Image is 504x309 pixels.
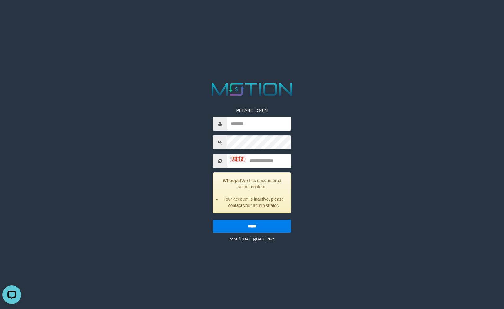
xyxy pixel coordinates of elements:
[2,2,21,21] button: Open LiveChat chat widget
[213,107,291,114] p: PLEASE LOGIN
[230,237,274,241] small: code © [DATE]-[DATE] dwg
[221,196,286,208] li: Your account is inactive, please contact your administrator.
[208,81,296,98] img: MOTION_logo.png
[230,156,246,162] img: captcha
[213,172,291,213] div: We has encountered some problem.
[223,178,241,183] strong: Whoops!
